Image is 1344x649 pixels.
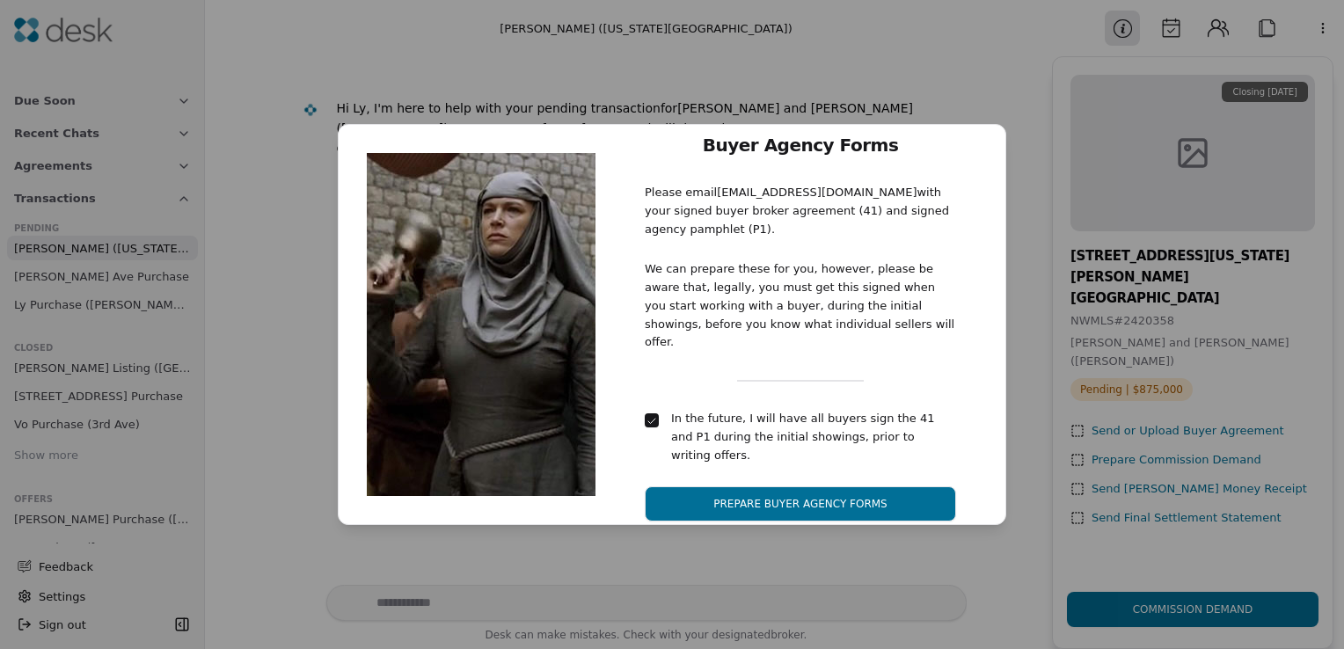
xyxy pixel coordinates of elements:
[645,260,956,353] p: We can prepare these for you, however, please be aware that, legally, you must get this signed wh...
[671,410,956,465] div: In the future, I will have all buyers sign the 41 and P1 during the initial showings, prior to wr...
[645,184,956,246] p: Please email [EMAIL_ADDRESS][DOMAIN_NAME] with your signed buyer broker agreement (41) and signed...
[645,128,956,163] h2: Buyer Agency Forms
[367,153,595,496] img: Septa Unella Warning
[645,486,956,521] button: Prepare Buyer Agency Forms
